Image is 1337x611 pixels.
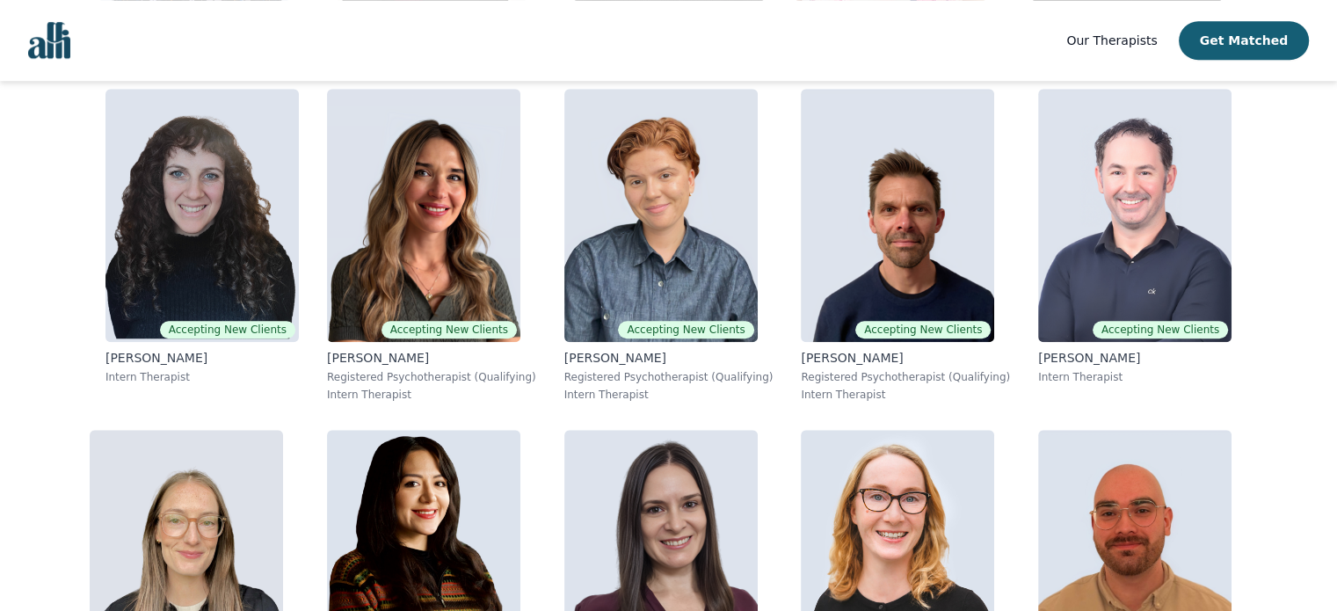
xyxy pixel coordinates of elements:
[105,349,299,367] p: [PERSON_NAME]
[564,388,774,402] p: Intern Therapist
[28,22,70,59] img: alli logo
[91,75,313,416] a: Shira_BlakeAccepting New Clients[PERSON_NAME]Intern Therapist
[327,89,520,342] img: Natalia_Simachkevitch
[1066,30,1157,51] a: Our Therapists
[787,75,1024,416] a: Todd_SchiedelAccepting New Clients[PERSON_NAME]Registered Psychotherapist (Qualifying)Intern Ther...
[1066,33,1157,47] span: Our Therapists
[564,89,758,342] img: Capri_Contreras-De Blasis
[313,75,550,416] a: Natalia_SimachkevitchAccepting New Clients[PERSON_NAME]Registered Psychotherapist (Qualifying)Int...
[855,321,991,338] span: Accepting New Clients
[381,321,517,338] span: Accepting New Clients
[1038,89,1232,342] img: Christopher_Hillier
[327,349,536,367] p: [PERSON_NAME]
[550,75,788,416] a: Capri_Contreras-De BlasisAccepting New Clients[PERSON_NAME]Registered Psychotherapist (Qualifying...
[327,388,536,402] p: Intern Therapist
[327,370,536,384] p: Registered Psychotherapist (Qualifying)
[564,370,774,384] p: Registered Psychotherapist (Qualifying)
[1038,349,1232,367] p: [PERSON_NAME]
[801,349,1010,367] p: [PERSON_NAME]
[1024,75,1246,416] a: Christopher_HillierAccepting New Clients[PERSON_NAME]Intern Therapist
[1179,21,1309,60] button: Get Matched
[105,370,299,384] p: Intern Therapist
[618,321,753,338] span: Accepting New Clients
[105,89,299,342] img: Shira_Blake
[1038,370,1232,384] p: Intern Therapist
[160,321,295,338] span: Accepting New Clients
[801,388,1010,402] p: Intern Therapist
[801,370,1010,384] p: Registered Psychotherapist (Qualifying)
[801,89,994,342] img: Todd_Schiedel
[564,349,774,367] p: [PERSON_NAME]
[1093,321,1228,338] span: Accepting New Clients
